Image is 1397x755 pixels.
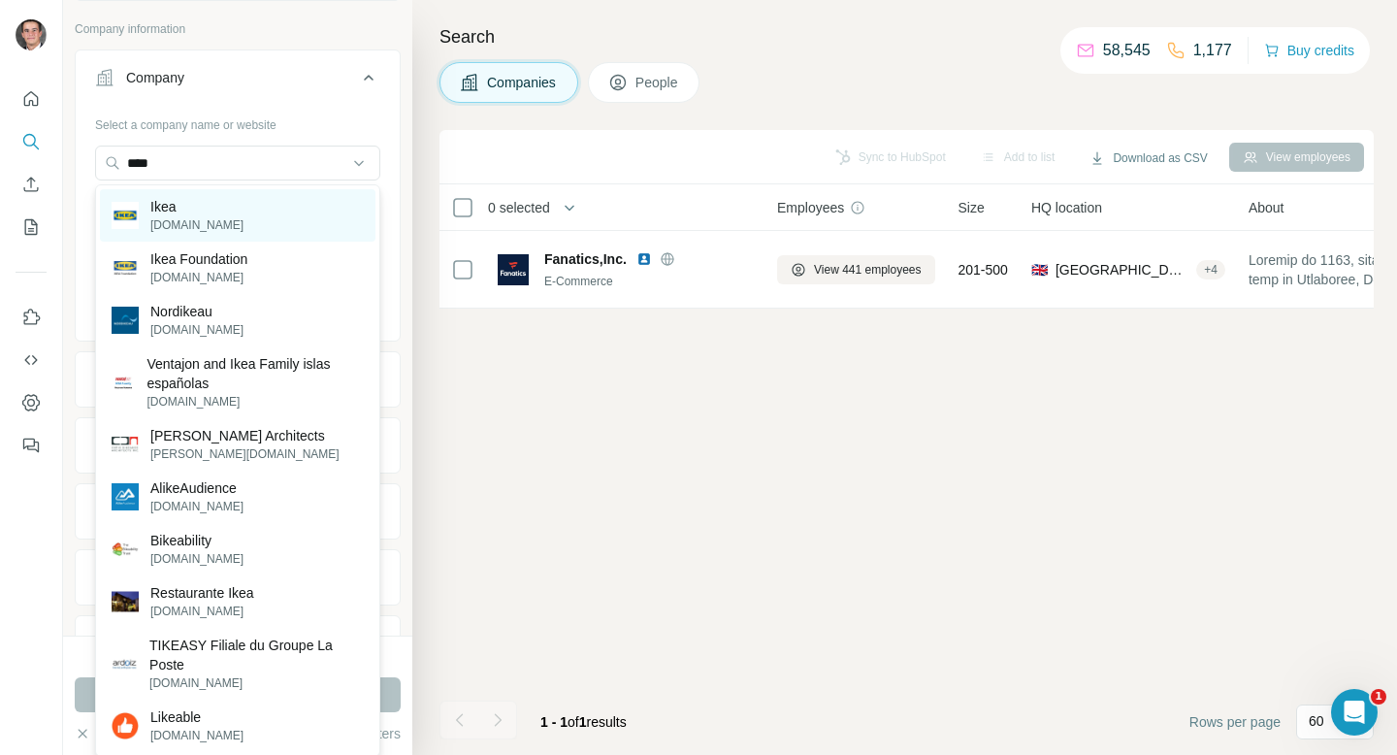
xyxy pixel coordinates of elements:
[439,23,1374,50] h4: Search
[1264,37,1354,64] button: Buy credits
[146,354,364,393] p: Ventajon and Ikea Family islas españolas
[16,124,47,159] button: Search
[1331,689,1378,736] iframe: Intercom live chat
[112,431,139,458] img: Chris Dikeakos Architects
[150,321,244,339] p: [DOMAIN_NAME]
[150,269,247,286] p: [DOMAIN_NAME]
[1103,39,1151,62] p: 58,545
[75,20,401,38] p: Company information
[150,216,244,234] p: [DOMAIN_NAME]
[150,550,244,568] p: [DOMAIN_NAME]
[1031,260,1048,279] span: 🇬🇧
[150,478,244,498] p: AlikeAudience
[150,707,244,727] p: Likeable
[112,371,135,394] img: Ventajon and Ikea Family islas españolas
[16,385,47,420] button: Dashboard
[112,483,139,510] img: AlikeAudience
[16,210,47,245] button: My lists
[636,251,652,267] img: LinkedIn logo
[1309,711,1324,731] p: 60
[16,300,47,335] button: Use Surfe on LinkedIn
[76,422,400,469] button: HQ location
[498,254,529,285] img: Logo of Fanatics,Inc.
[112,650,138,676] img: TIKEASY Filiale du Groupe La Poste
[76,488,400,535] button: Annual revenue ($)
[568,714,579,730] span: of
[544,249,627,269] span: Fanatics,Inc.
[150,445,340,463] p: [PERSON_NAME][DOMAIN_NAME]
[150,426,340,445] p: [PERSON_NAME] Architects
[75,724,130,743] button: Clear
[540,714,627,730] span: results
[814,261,922,279] span: View 441 employees
[149,636,364,674] p: TIKEASY Filiale du Groupe La Poste
[126,68,184,87] div: Company
[150,249,247,269] p: Ikea Foundation
[150,583,254,603] p: Restaurante Ikea
[544,273,754,290] div: E-Commerce
[150,603,254,620] p: [DOMAIN_NAME]
[1371,689,1386,705] span: 1
[579,714,587,730] span: 1
[76,54,400,109] button: Company
[777,198,844,217] span: Employees
[16,167,47,202] button: Enrich CSV
[150,197,244,216] p: Ikea
[150,727,244,744] p: [DOMAIN_NAME]
[112,202,139,229] img: Ikea
[95,109,380,134] div: Select a company name or website
[112,712,139,739] img: Likeable
[1189,712,1281,732] span: Rows per page
[112,307,139,334] img: Nordikeau
[16,82,47,116] button: Quick start
[958,260,1008,279] span: 201-500
[488,198,550,217] span: 0 selected
[150,498,244,515] p: [DOMAIN_NAME]
[150,302,244,321] p: Nordikeau
[112,536,139,563] img: Bikeability
[958,198,985,217] span: Size
[777,255,935,284] button: View 441 employees
[635,73,680,92] span: People
[1031,198,1102,217] span: HQ location
[76,356,400,403] button: Industry
[487,73,558,92] span: Companies
[1196,261,1225,279] div: + 4
[1249,198,1284,217] span: About
[150,531,244,550] p: Bikeability
[540,714,568,730] span: 1 - 1
[112,588,139,615] img: Restaurante Ikea
[76,620,400,667] button: Technologies
[16,19,47,50] img: Avatar
[149,674,364,692] p: [DOMAIN_NAME]
[76,554,400,601] button: Employees (size)
[112,254,139,281] img: Ikea Foundation
[1193,39,1232,62] p: 1,177
[1056,260,1188,279] span: [GEOGRAPHIC_DATA], [GEOGRAPHIC_DATA]
[146,393,364,410] p: [DOMAIN_NAME]
[1076,144,1220,173] button: Download as CSV
[16,343,47,377] button: Use Surfe API
[16,428,47,463] button: Feedback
